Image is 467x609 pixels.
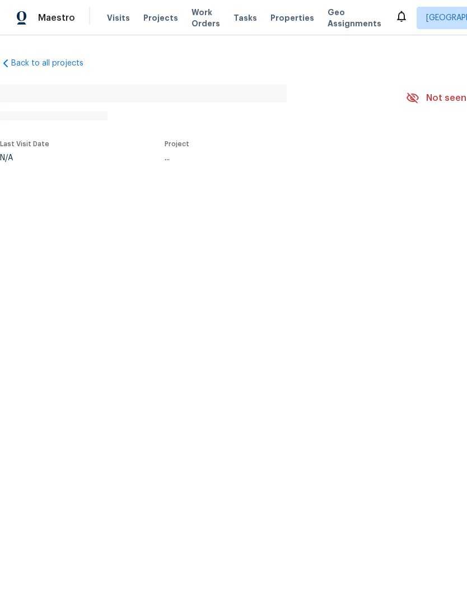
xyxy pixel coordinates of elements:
[328,7,381,29] span: Geo Assignments
[143,12,178,24] span: Projects
[192,7,220,29] span: Work Orders
[233,14,257,22] span: Tasks
[165,141,189,147] span: Project
[165,154,380,162] div: ...
[107,12,130,24] span: Visits
[38,12,75,24] span: Maestro
[270,12,314,24] span: Properties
